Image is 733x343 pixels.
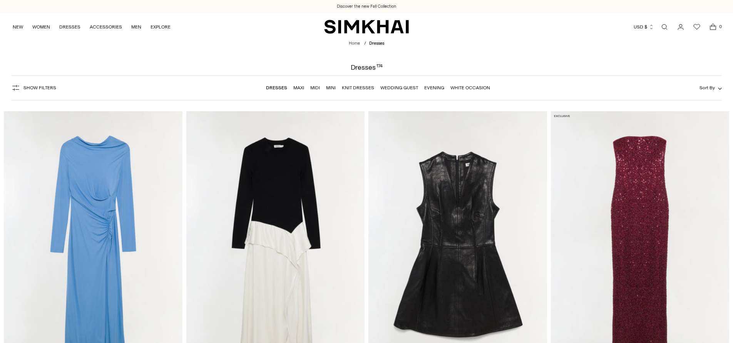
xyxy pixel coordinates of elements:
[342,85,374,90] a: Knit Dresses
[266,85,287,90] a: Dresses
[90,18,122,35] a: ACCESSORIES
[450,85,490,90] a: White Occasion
[11,82,56,94] button: Show Filters
[689,19,705,35] a: Wishlist
[23,85,56,90] span: Show Filters
[380,85,418,90] a: Wedding Guest
[293,85,304,90] a: Maxi
[424,85,444,90] a: Evening
[700,84,722,92] button: Sort By
[13,18,23,35] a: NEW
[351,64,383,71] h1: Dresses
[717,23,724,30] span: 0
[151,18,171,35] a: EXPLORE
[657,19,672,35] a: Open search modal
[349,41,360,46] a: Home
[32,18,50,35] a: WOMEN
[337,3,396,10] a: Discover the new Fall Collection
[673,19,688,35] a: Go to the account page
[266,80,490,96] nav: Linked collections
[310,85,320,90] a: Midi
[324,19,409,34] a: SIMKHAI
[364,40,366,47] div: /
[377,64,383,71] div: 174
[326,85,336,90] a: Mini
[131,18,141,35] a: MEN
[700,85,715,90] span: Sort By
[705,19,721,35] a: Open cart modal
[634,18,654,35] button: USD $
[349,40,384,47] nav: breadcrumbs
[369,41,384,46] span: Dresses
[59,18,80,35] a: DRESSES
